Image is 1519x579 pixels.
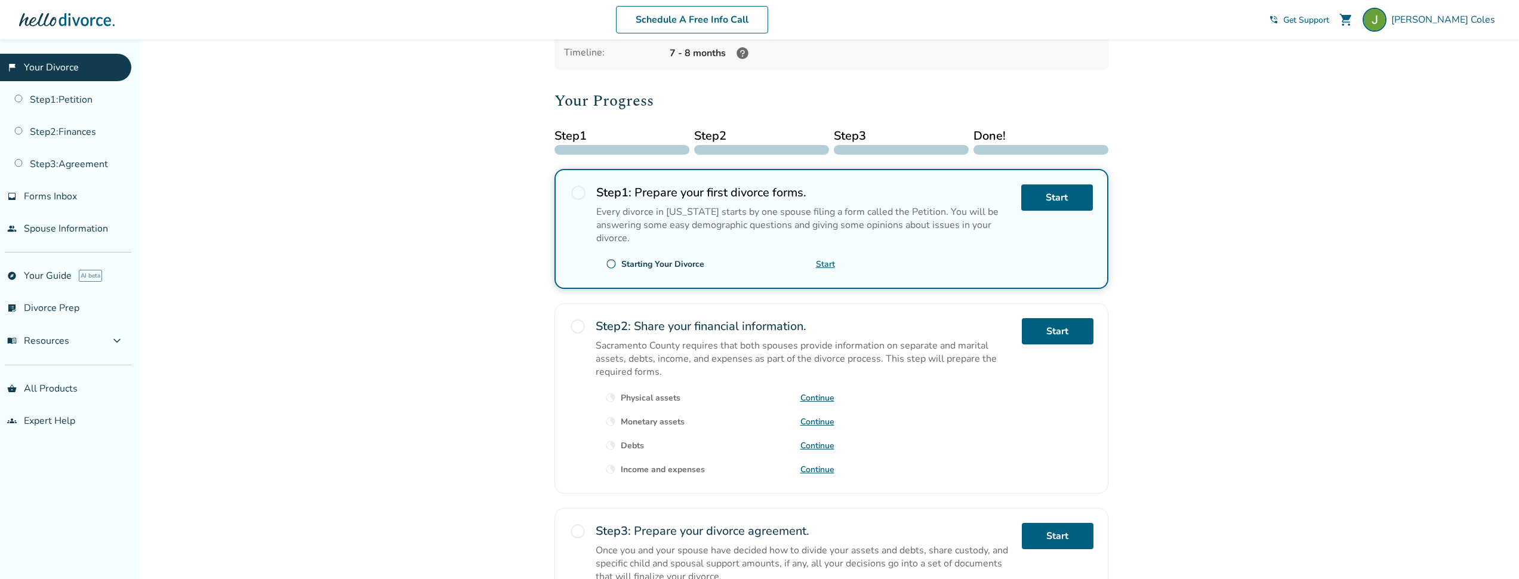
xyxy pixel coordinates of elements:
span: menu_book [7,336,17,346]
span: Step 3 [834,127,969,145]
div: Timeline: [564,46,660,60]
span: radio_button_unchecked [569,523,586,540]
span: radio_button_unchecked [606,258,617,269]
span: list_alt_check [7,303,17,313]
div: Income and expenses [621,464,705,475]
strong: Step 2 : [596,318,631,334]
span: [PERSON_NAME] Coles [1391,13,1500,26]
span: Step 1 [554,127,689,145]
span: expand_more [110,334,124,348]
span: Get Support [1283,14,1329,26]
div: Starting Your Divorce [621,258,704,270]
span: clock_loader_40 [605,392,616,403]
span: flag_2 [7,63,17,72]
span: people [7,224,17,233]
a: Continue [800,416,834,427]
span: radio_button_unchecked [569,318,586,335]
a: Start [1021,184,1093,211]
a: Start [1022,318,1093,344]
span: shopping_cart [1339,13,1353,27]
span: explore [7,271,17,281]
span: Resources [7,334,69,347]
div: Physical assets [621,392,680,404]
span: shopping_basket [7,384,17,393]
span: phone_in_talk [1269,15,1278,24]
iframe: Chat Widget [1459,522,1519,579]
a: Start [1022,523,1093,549]
span: clock_loader_40 [605,416,616,427]
a: phone_in_talkGet Support [1269,14,1329,26]
strong: Step 1 : [596,184,631,201]
span: clock_loader_40 [605,464,616,475]
h2: Prepare your divorce agreement. [596,523,1012,539]
div: 7 - 8 months [670,46,1099,60]
a: Continue [800,440,834,451]
span: Step 2 [694,127,829,145]
div: Debts [621,440,644,451]
h2: Your Progress [554,89,1108,113]
p: Every divorce in [US_STATE] starts by one spouse filing a form called the Petition. You will be a... [596,205,1012,245]
p: Sacramento County requires that both spouses provide information on separate and marital assets, ... [596,339,1012,378]
img: James Coles [1363,8,1386,32]
span: AI beta [79,270,102,282]
span: radio_button_unchecked [570,184,587,201]
span: clock_loader_40 [605,440,616,451]
span: Forms Inbox [24,190,77,203]
span: groups [7,416,17,426]
h2: Share your financial information. [596,318,1012,334]
a: Start [816,258,835,270]
div: Monetary assets [621,416,685,427]
span: inbox [7,192,17,201]
a: Continue [800,392,834,404]
a: Schedule A Free Info Call [616,6,768,33]
strong: Step 3 : [596,523,631,539]
a: Continue [800,464,834,475]
h2: Prepare your first divorce forms. [596,184,1012,201]
span: Done! [973,127,1108,145]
